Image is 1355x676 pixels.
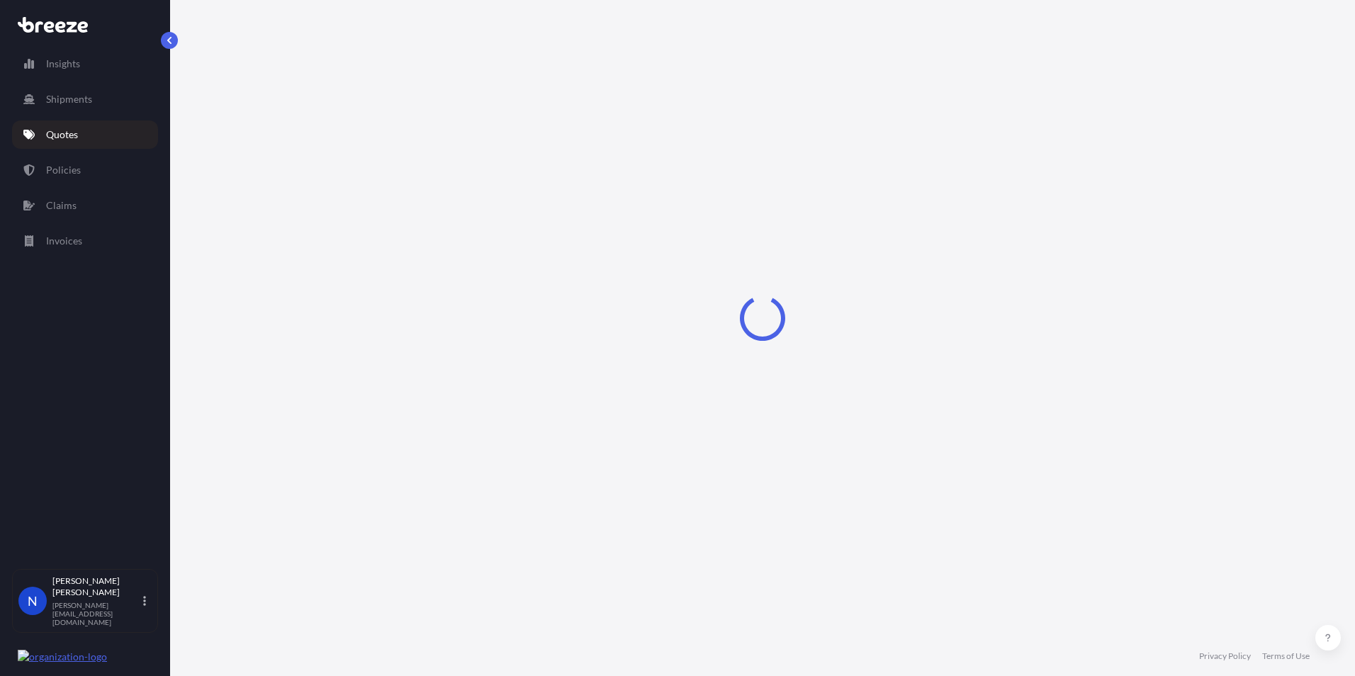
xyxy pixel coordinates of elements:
[12,191,158,220] a: Claims
[12,50,158,78] a: Insights
[52,575,140,598] p: [PERSON_NAME] [PERSON_NAME]
[46,128,78,142] p: Quotes
[12,120,158,149] a: Quotes
[52,601,140,626] p: [PERSON_NAME][EMAIL_ADDRESS][DOMAIN_NAME]
[28,594,38,608] span: N
[12,156,158,184] a: Policies
[18,650,107,664] img: organization-logo
[46,92,92,106] p: Shipments
[46,163,81,177] p: Policies
[12,85,158,113] a: Shipments
[46,57,80,71] p: Insights
[1199,650,1251,662] a: Privacy Policy
[46,234,82,248] p: Invoices
[1262,650,1310,662] a: Terms of Use
[46,198,77,213] p: Claims
[12,227,158,255] a: Invoices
